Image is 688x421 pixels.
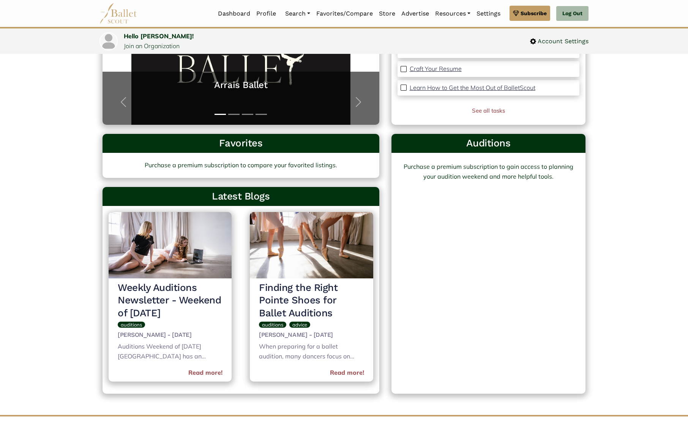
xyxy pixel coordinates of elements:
h3: Auditions [398,137,579,150]
span: auditions [262,322,283,328]
a: Settings [473,6,503,22]
button: Slide 2 [228,110,240,119]
a: Profile [253,6,279,22]
h5: [PERSON_NAME] - [DATE] [118,331,222,339]
h3: Latest Blogs [109,190,373,203]
a: Purchase a premium subscription to compare your favorited listings. [103,153,379,178]
a: Advertise [398,6,432,22]
h3: Favorites [109,137,373,150]
a: Hello [PERSON_NAME]! [124,32,194,40]
a: Favorites/Compare [313,6,376,22]
a: Read more! [330,368,364,378]
div: Auditions Weekend of [DATE] [GEOGRAPHIC_DATA] has an audition for admittance into the Dance Depar... [118,342,222,363]
img: header_image.img [109,212,232,278]
a: Arrais Ballet [110,79,372,91]
img: profile picture [100,33,117,50]
a: Purchase a premium subscription to gain access to planning your audition weekend and more helpful... [404,163,573,180]
span: auditions [121,322,142,328]
a: Account Settings [530,36,589,46]
h3: Weekly Auditions Newsletter - Weekend of [DATE] [118,281,222,320]
img: header_image.img [250,212,373,278]
button: Slide 4 [256,110,267,119]
a: Search [282,6,313,22]
button: Slide 1 [215,110,226,119]
p: Learn How to Get the Most Out of BalletScout [410,84,535,91]
a: Subscribe [510,6,550,21]
h5: [PERSON_NAME] - [DATE] [259,331,364,339]
a: Craft Your Resume [410,64,462,74]
div: When preparing for a ballet audition, many dancers focus on perfecting their technique, refining ... [259,342,364,363]
a: See all tasks [472,107,505,114]
h3: Finding the Right Pointe Shoes for Ballet Auditions [259,281,364,320]
span: Subscribe [521,9,547,17]
a: Resources [432,6,473,22]
a: Dashboard [215,6,253,22]
button: Slide 3 [242,110,253,119]
span: advice [292,322,307,328]
a: Store [376,6,398,22]
a: Log Out [556,6,589,21]
img: gem.svg [513,9,519,17]
p: Craft Your Resume [410,65,462,72]
a: Join an Organization [124,42,180,50]
a: Read more! [188,368,222,378]
span: Account Settings [536,36,589,46]
a: Learn How to Get the Most Out of BalletScout [410,83,535,93]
